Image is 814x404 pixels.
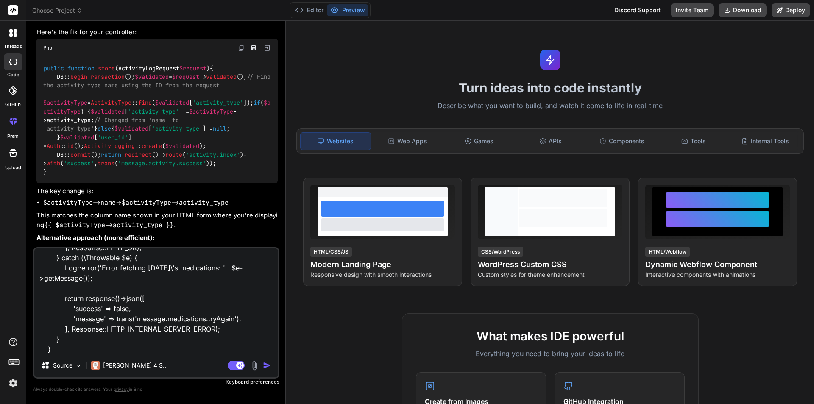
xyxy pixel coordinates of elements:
span: $request [179,64,206,72]
button: Save file [248,42,260,54]
p: Custom styles for theme enhancement [478,270,622,279]
div: Tools [659,132,729,150]
label: threads [4,43,22,50]
span: $validated [165,142,199,150]
textarea: public function todayList(): JsonResponse { try { $medications = MedicationLog::where('user_id', ... [34,248,278,354]
span: id [67,142,74,150]
img: attachment [250,361,259,371]
p: Keyboard preferences [33,379,279,385]
label: Upload [5,164,21,171]
p: Everything you need to bring your ideas to life [416,348,685,359]
span: else [98,125,111,133]
span: trans [98,159,114,167]
span: 'activity.index' [186,151,240,159]
span: ActivityLogRequest [118,64,206,72]
div: Websites [300,132,371,150]
div: Web Apps [373,132,443,150]
div: Discord Support [609,3,666,17]
div: CSS/WordPress [478,247,523,257]
label: code [7,71,19,78]
img: Pick Models [75,362,82,369]
h1: Turn ideas into code instantly [291,80,809,95]
div: Games [444,132,514,150]
button: Deploy [772,3,810,17]
span: store [98,64,115,72]
span: ActivityType [91,99,131,107]
p: The key change is: [36,187,278,196]
span: Choose Project [32,6,83,15]
span: null [213,125,226,133]
span: create [142,142,162,150]
span: $validated [91,108,125,115]
h4: WordPress Custom CSS [478,259,622,270]
span: 'user_id' [98,134,128,141]
h4: Modern Landing Page [310,259,455,270]
h2: What makes IDE powerful [416,327,685,345]
p: Always double-check its answers. Your in Bind [33,385,279,393]
span: // Find the activity type name using the ID from the request [43,73,274,89]
code: $activityType->name [43,198,116,207]
span: $validated [114,125,148,133]
span: validated [206,73,237,81]
span: 'success' [64,159,94,167]
span: return [101,151,121,159]
button: Invite Team [671,3,714,17]
span: $validated [155,99,189,107]
div: HTML/CSS/JS [310,247,352,257]
p: Interactive components with animations [645,270,790,279]
img: copy [238,45,245,51]
p: [PERSON_NAME] 4 S.. [103,361,166,370]
span: commit [70,151,91,159]
span: 'activity_type' [192,99,243,107]
strong: Alternative approach (more efficient): [36,234,155,242]
span: privacy [114,387,129,392]
div: Internal Tools [730,132,800,150]
span: beginTransaction [70,73,125,81]
span: ( ) [67,64,210,72]
img: Claude 4 Sonnet [91,361,100,370]
span: function [67,64,95,72]
p: Describe what you want to build, and watch it come to life in real-time [291,100,809,111]
span: 'activity_type' [152,125,203,133]
span: if [254,99,260,107]
span: 'message.activity.success' [118,159,206,167]
span: $validated [135,73,169,81]
span: // Changed from 'name' to 'activity_type' [43,116,182,132]
label: prem [7,133,19,140]
li: → [43,198,278,208]
span: $activityType [43,99,270,115]
span: 'activity_type' [128,108,179,115]
span: ActivityLogging [84,142,135,150]
p: Source [53,361,72,370]
div: APIs [516,132,585,150]
span: $activityType [189,108,233,115]
h4: Dynamic Webflow Component [645,259,790,270]
button: Preview [327,4,368,16]
label: GitHub [5,101,21,108]
span: redirect [125,151,152,159]
code: {{ $activityType->activity_type }} [44,221,174,229]
span: $activityType [43,99,87,107]
button: Editor [292,4,327,16]
button: Download [719,3,767,17]
span: with [47,159,60,167]
p: This matches the column name shown in your HTML form where you're displaying . [36,211,278,230]
img: settings [6,376,20,390]
code: { DB:: (); = -> (); = :: ( [ ]); ( ) { [ ] = ->activity_type; } { [ ] = ; } [ ] = :: (); :: ( ); ... [43,64,274,176]
code: $activityType->activity_type [122,198,229,207]
p: Here's the fix for your controller: [36,28,278,37]
span: $request [172,73,199,81]
span: public [44,64,64,72]
div: HTML/Webflow [645,247,690,257]
span: route [165,151,182,159]
p: If you want to avoid the extra database query, you could also use a join or eager loading: [36,246,278,265]
img: icon [263,361,271,370]
div: Components [587,132,657,150]
span: $validated [60,134,94,141]
img: Open in Browser [263,44,271,52]
span: find [138,99,152,107]
span: Auth [47,142,60,150]
p: Responsive design with smooth interactions [310,270,455,279]
span: Php [43,45,52,51]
